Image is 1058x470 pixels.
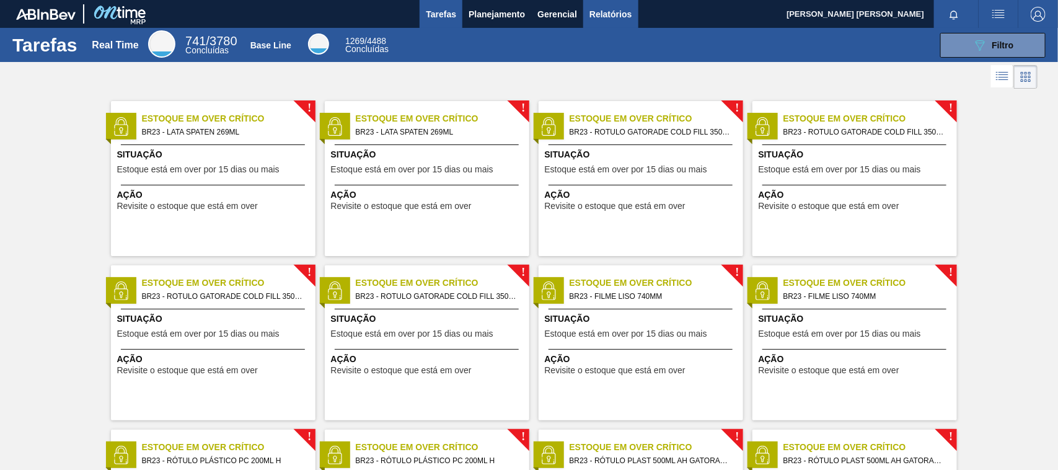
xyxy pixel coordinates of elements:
span: Ação [331,188,526,202]
span: Estoque em Over Crítico [142,441,315,454]
span: Revisite o estoque que está em over [545,202,685,211]
img: status [325,282,344,300]
span: Estoque em Over Crítico [570,112,743,125]
span: ! [735,432,739,441]
img: Logout [1031,7,1046,22]
span: BR23 - RÓTULO PLÁSTICO PC 200ML H [356,454,519,468]
span: ! [521,104,525,113]
span: Estoque em Over Crítico [142,112,315,125]
span: Estoque em Over Crítico [783,112,957,125]
span: BR23 - RÓTULO PLAST 500ML AH GATORADE BERRY BLUE [783,454,947,468]
span: Planejamento [469,7,525,22]
span: Estoque está em over por 15 dias ou mais [545,329,707,339]
span: Estoque está em over por 15 dias ou mais [117,165,280,174]
span: Revisite o estoque que está em over [117,202,258,211]
span: Estoque em Over Crítico [142,277,315,290]
span: ! [949,104,953,113]
span: Ação [759,188,954,202]
span: ! [307,104,311,113]
span: ! [949,432,953,441]
span: Revisite o estoque que está em over [759,202,899,211]
span: Estoque em Over Crítico [570,277,743,290]
span: Tarefas [426,7,456,22]
div: Base Line [250,40,291,50]
span: / 4488 [345,36,386,46]
div: Real Time [148,30,175,58]
span: 1269 [345,36,364,46]
span: BR23 - RÓTULO PLAST 500ML AH GATORADE BERRY BLUE [570,454,733,468]
span: Estoque está em over por 15 dias ou mais [545,165,707,174]
span: Situação [331,313,526,326]
span: ! [307,268,311,277]
span: Ação [117,188,312,202]
h1: Tarefas [12,38,77,52]
span: Situação [117,313,312,326]
span: Gerencial [537,7,577,22]
span: ! [521,432,525,441]
img: status [539,282,558,300]
span: ! [521,268,525,277]
div: Real Time [185,36,237,55]
img: status [112,282,130,300]
span: BR23 - LATA SPATEN 269ML [356,125,519,139]
span: Estoque em Over Crítico [356,112,529,125]
span: Estoque está em over por 15 dias ou mais [759,165,921,174]
img: status [753,446,772,464]
span: Revisite o estoque que está em over [331,202,472,211]
span: Revisite o estoque que está em over [117,366,258,375]
span: Revisite o estoque que está em over [331,366,472,375]
button: Filtro [940,33,1046,58]
span: BR23 - FILME LISO 740MM [570,290,733,303]
span: Estoque em Over Crítico [356,277,529,290]
span: ! [735,268,739,277]
span: Ação [545,353,740,366]
span: Estoque em Over Crítico [570,441,743,454]
span: Situação [545,148,740,161]
button: Notificações [934,6,974,23]
img: status [539,446,558,464]
span: Ação [331,353,526,366]
div: Real Time [92,40,138,51]
span: Concluídas [185,45,229,55]
span: Filtro [992,40,1014,50]
img: userActions [991,7,1006,22]
span: Estoque em Over Crítico [783,277,957,290]
span: Concluídas [345,44,389,54]
div: Base Line [308,33,329,55]
span: Estoque está em over por 15 dias ou mais [117,329,280,339]
span: / 3780 [185,34,237,48]
span: Situação [117,148,312,161]
span: BR23 - ROTULO GATORADE COLD FILL 350ML H LARANJA [142,290,306,303]
span: Revisite o estoque que está em over [759,366,899,375]
span: Ação [545,188,740,202]
span: BR23 - FILME LISO 740MM [783,290,947,303]
span: BR23 - LATA SPATEN 269ML [142,125,306,139]
img: status [112,117,130,136]
span: BR23 - ROTULO GATORADE COLD FILL 350ML H BLBRRY [570,125,733,139]
img: status [325,446,344,464]
span: Ação [117,353,312,366]
span: BR23 - ROTULO GATORADE COLD FILL 350ML H BLBRRY [783,125,947,139]
div: Visão em Lista [991,65,1014,89]
img: status [539,117,558,136]
span: ! [735,104,739,113]
img: status [753,117,772,136]
span: Estoque está em over por 15 dias ou mais [331,165,493,174]
span: ! [949,268,953,277]
span: BR23 - ROTULO GATORADE COLD FILL 350ML H LARANJA [356,290,519,303]
span: Situação [545,313,740,326]
div: Visão em Cards [1014,65,1038,89]
span: 741 [185,34,206,48]
img: status [325,117,344,136]
span: Estoque está em over por 15 dias ou mais [759,329,921,339]
span: Estoque está em over por 15 dias ou mais [331,329,493,339]
img: status [112,446,130,464]
img: status [753,282,772,300]
span: Situação [759,313,954,326]
div: Base Line [345,37,389,53]
span: Estoque em Over Crítico [783,441,957,454]
span: ! [307,432,311,441]
span: Revisite o estoque que está em over [545,366,685,375]
img: TNhmsLtSVTkK8tSr43FrP2fwEKptu5GPRR3wAAAABJRU5ErkJggg== [16,9,76,20]
span: Ação [759,353,954,366]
